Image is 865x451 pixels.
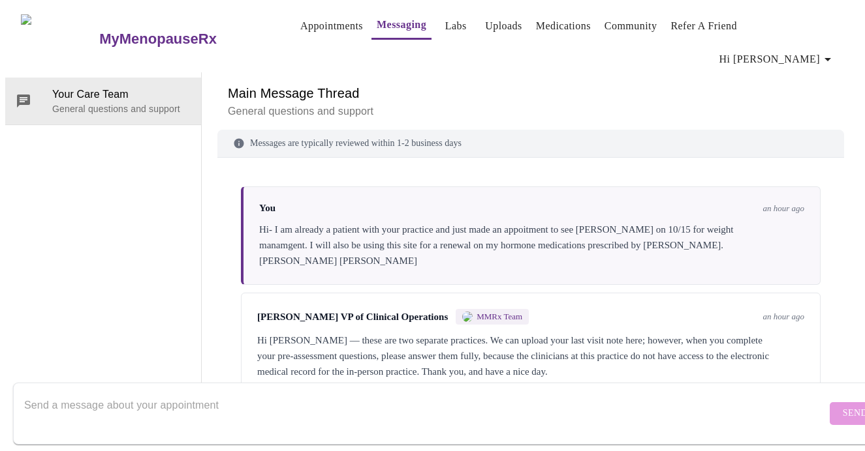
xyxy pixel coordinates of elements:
[257,332,804,379] div: Hi [PERSON_NAME] — these are two separate practices. We can upload your last visit note here; how...
[435,13,477,39] button: Labs
[605,17,657,35] a: Community
[462,312,473,322] img: MMRX
[670,17,737,35] a: Refer a Friend
[485,17,522,35] a: Uploads
[259,222,804,269] div: Hi- I am already a patient with your practice and just made an appoitment to see [PERSON_NAME] on...
[228,104,834,119] p: General questions and support
[52,102,191,115] p: General questions and support
[21,14,98,63] img: MyMenopauseRx Logo
[763,203,804,214] span: an hour ago
[300,17,363,35] a: Appointments
[217,130,844,158] div: Messages are typically reviewed within 1-2 business days
[377,16,426,34] a: Messaging
[295,13,368,39] button: Appointments
[531,13,596,39] button: Medications
[259,203,275,214] span: You
[24,392,826,434] textarea: Send a message about your appointment
[719,50,836,68] span: Hi [PERSON_NAME]
[445,17,467,35] a: Labs
[5,78,201,124] div: Your Care TeamGeneral questions and support
[536,17,591,35] a: Medications
[228,83,834,104] h6: Main Message Thread
[99,31,217,48] h3: MyMenopauseRx
[763,312,804,322] span: an hour ago
[371,12,432,40] button: Messaging
[52,87,191,102] span: Your Care Team
[480,13,527,39] button: Uploads
[665,13,742,39] button: Refer a Friend
[714,46,841,72] button: Hi [PERSON_NAME]
[599,13,663,39] button: Community
[257,312,448,323] span: [PERSON_NAME] VP of Clinical Operations
[98,16,269,62] a: MyMenopauseRx
[477,312,522,322] span: MMRx Team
